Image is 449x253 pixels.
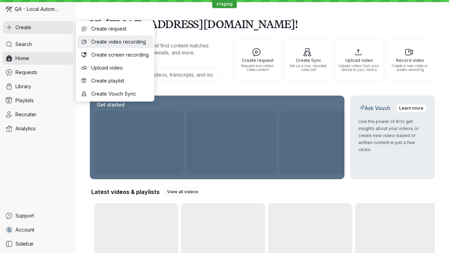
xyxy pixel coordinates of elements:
[396,104,427,112] a: Learn more
[287,58,330,63] span: Create Sync
[389,58,431,63] span: Record video
[284,38,333,82] button: Create SyncSet up a live, recorded video call
[164,188,202,196] a: View all videos
[90,42,220,56] p: Search for any keywords and find content matches through transcriptions, user emails, and more.
[15,55,29,62] span: Home
[399,105,423,112] span: Learn more
[91,90,149,97] span: Create Vouch Sync
[95,101,126,108] h2: Get started
[3,108,73,121] a: Recruiter
[3,94,73,107] a: Playlists
[338,58,381,63] span: Upload video
[15,69,37,76] span: Requests
[3,21,73,34] button: Create
[287,64,330,72] span: Set up a live, recorded video call
[3,209,73,222] a: Support
[3,238,73,250] a: Sidebar
[77,61,153,74] button: Upload video
[3,38,73,51] a: Search
[91,188,160,196] h2: Latest videos & playlists
[15,97,34,104] span: Playlists
[3,223,73,236] a: sAccount
[386,38,435,82] button: Record videoCreate a new video or screen recording
[91,38,149,45] span: Create video recording
[90,14,435,34] h1: Hi, [EMAIL_ADDRESS][DOMAIN_NAME]!
[358,105,392,112] h2: Ask Vouch
[15,83,31,90] span: Library
[236,64,279,72] span: Request and collect video content
[3,80,73,93] a: Library
[77,87,153,100] button: Create Vouch Sync
[7,226,11,233] span: s
[167,188,199,195] span: View all videos
[15,125,36,132] span: Analytics
[91,64,149,71] span: Upload video
[77,48,153,61] button: Create screen recording
[338,64,381,72] span: Upload videos from your device to your library
[3,122,73,135] a: Analytics
[389,64,431,72] span: Create a new video or screen recording
[15,240,34,247] span: Sidebar
[91,51,149,58] span: Create screen recording
[335,38,384,82] button: Upload videoUpload videos from your device to your library
[15,24,31,31] span: Create
[15,111,36,118] span: Recruiter
[15,41,32,48] span: Search
[6,6,12,12] img: QA - Local Automation avatar
[3,66,73,79] a: Requests
[15,6,60,13] span: QA - Local Automation
[15,226,34,233] span: Account
[77,35,153,48] button: Create video recording
[236,58,279,63] span: Create request
[91,77,149,84] span: Create playlist
[3,3,73,15] div: QA - Local Automation
[77,22,153,35] button: Create request
[77,74,153,87] button: Create playlist
[91,25,149,32] span: Create request
[358,118,427,153] p: Use the power of AI to get insights about your videos or create new video-based or written conten...
[233,38,282,82] button: Create requestRequest and collect video content
[3,52,73,65] a: Home
[15,212,34,219] span: Support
